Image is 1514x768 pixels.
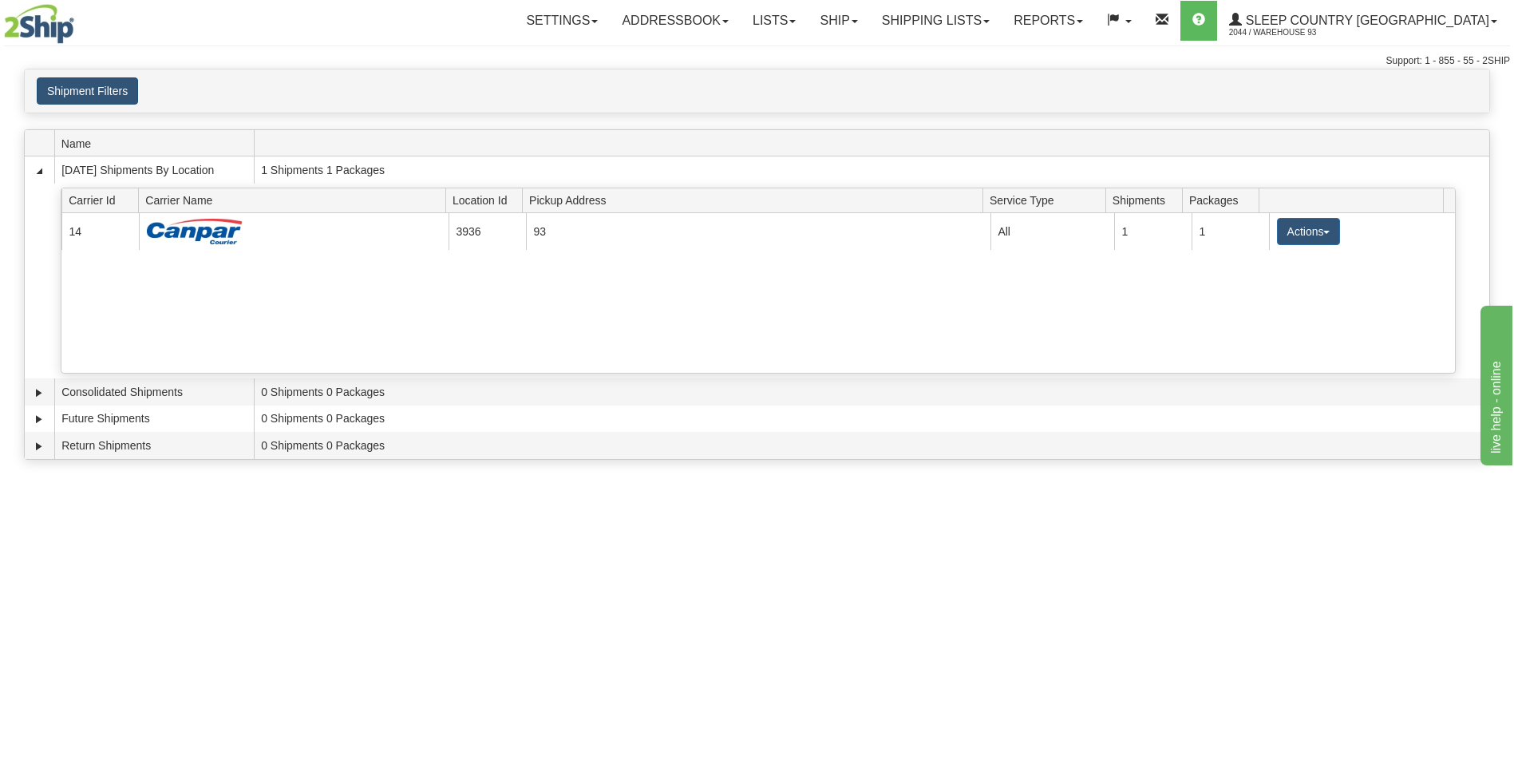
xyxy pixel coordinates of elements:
[1113,188,1183,212] span: Shipments
[254,378,1489,406] td: 0 Shipments 0 Packages
[4,4,74,44] img: logo2044.jpg
[1114,213,1192,249] td: 1
[31,385,47,401] a: Expand
[526,213,990,249] td: 93
[37,77,138,105] button: Shipment Filters
[610,1,741,41] a: Addressbook
[449,213,526,249] td: 3936
[31,411,47,427] a: Expand
[741,1,808,41] a: Lists
[870,1,1002,41] a: Shipping lists
[12,10,148,29] div: live help - online
[254,432,1489,459] td: 0 Shipments 0 Packages
[529,188,982,212] span: Pickup Address
[145,188,445,212] span: Carrier Name
[1192,213,1269,249] td: 1
[990,213,1114,249] td: All
[514,1,610,41] a: Settings
[31,163,47,179] a: Collapse
[54,156,254,184] td: [DATE] Shipments By Location
[147,219,243,244] img: Canpar
[31,438,47,454] a: Expand
[254,406,1489,433] td: 0 Shipments 0 Packages
[4,54,1510,68] div: Support: 1 - 855 - 55 - 2SHIP
[1189,188,1259,212] span: Packages
[990,188,1105,212] span: Service Type
[1277,218,1341,245] button: Actions
[1477,303,1512,465] iframe: chat widget
[1002,1,1095,41] a: Reports
[254,156,1489,184] td: 1 Shipments 1 Packages
[1242,14,1489,27] span: Sleep Country [GEOGRAPHIC_DATA]
[1217,1,1509,41] a: Sleep Country [GEOGRAPHIC_DATA] 2044 / Warehouse 93
[54,406,254,433] td: Future Shipments
[61,213,139,249] td: 14
[61,131,254,156] span: Name
[808,1,869,41] a: Ship
[69,188,139,212] span: Carrier Id
[1229,25,1349,41] span: 2044 / Warehouse 93
[453,188,523,212] span: Location Id
[54,432,254,459] td: Return Shipments
[54,378,254,406] td: Consolidated Shipments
